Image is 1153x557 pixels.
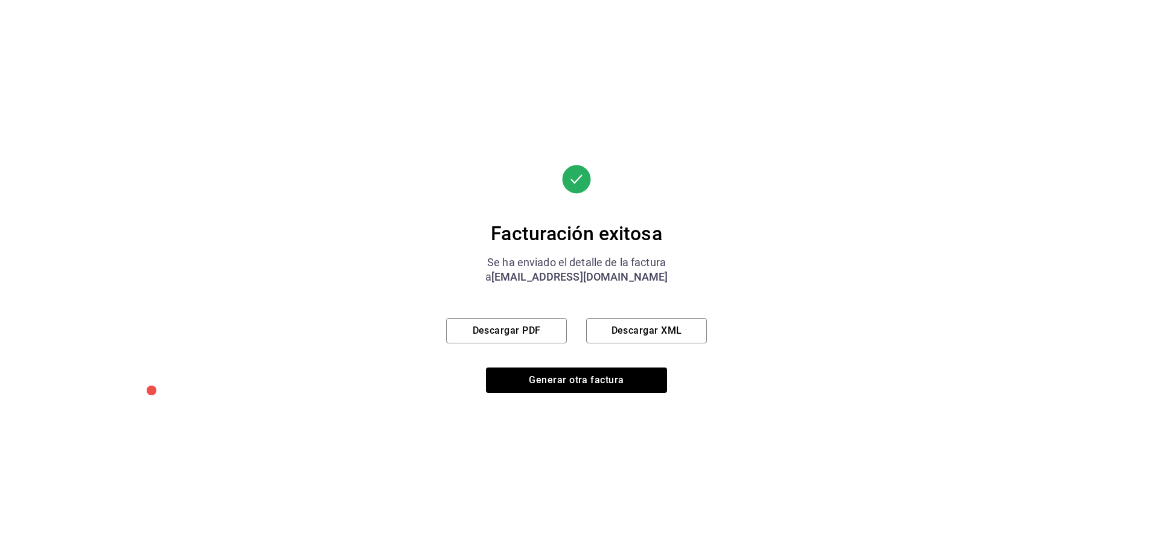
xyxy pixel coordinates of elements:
button: Descargar PDF [446,318,567,343]
div: Facturación exitosa [446,221,707,246]
div: Se ha enviado el detalle de la factura [446,255,707,270]
button: Descargar XML [586,318,707,343]
div: a [446,270,707,284]
button: Generar otra factura [486,368,667,393]
span: [EMAIL_ADDRESS][DOMAIN_NAME] [491,270,668,283]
